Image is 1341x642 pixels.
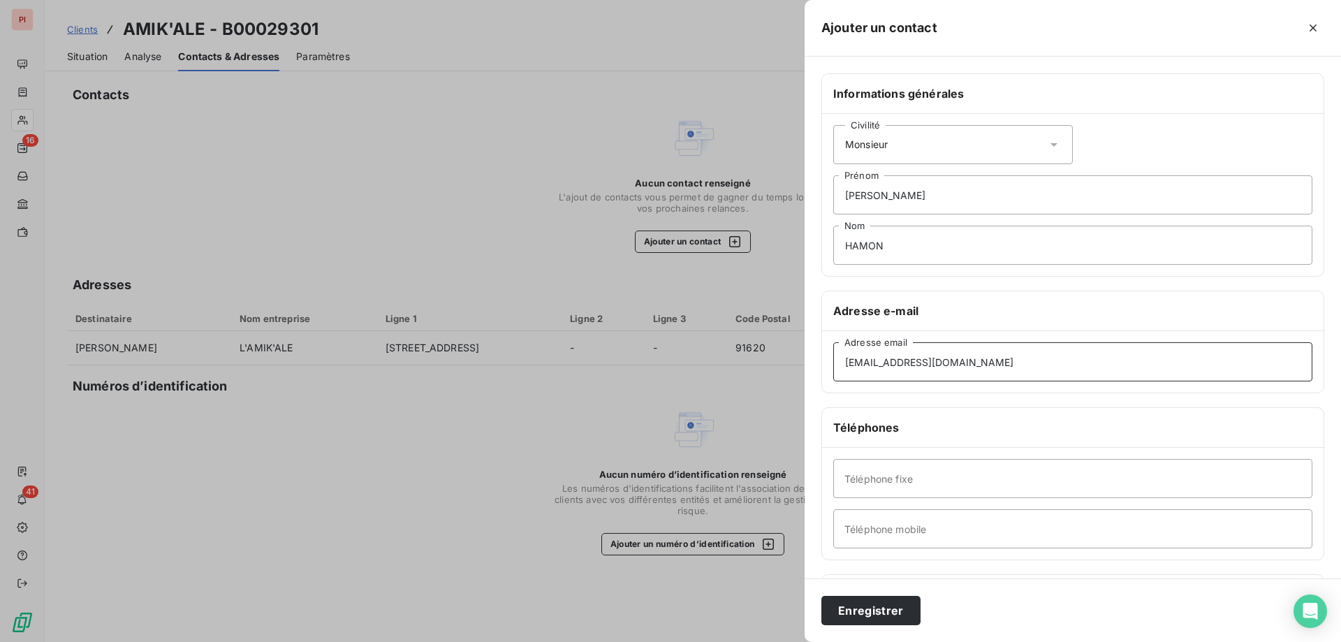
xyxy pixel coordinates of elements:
h6: Téléphones [833,419,1312,436]
input: placeholder [833,175,1312,214]
h5: Ajouter un contact [821,18,937,38]
h6: Adresse e-mail [833,302,1312,319]
button: Enregistrer [821,596,921,625]
input: placeholder [833,342,1312,381]
h6: Informations générales [833,85,1312,102]
input: placeholder [833,226,1312,265]
input: placeholder [833,509,1312,548]
input: placeholder [833,459,1312,498]
span: Monsieur [845,138,888,152]
div: Open Intercom Messenger [1294,594,1327,628]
